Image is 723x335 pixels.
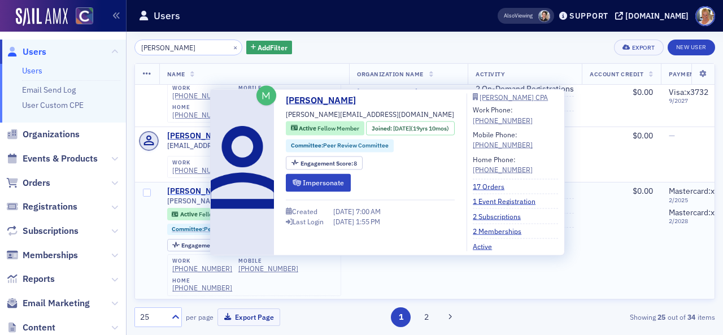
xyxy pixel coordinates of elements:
button: AddFilter [246,41,293,55]
span: Organizations [23,128,80,141]
a: Active Fellow Member [172,211,240,218]
div: [PHONE_NUMBER] [473,115,533,125]
span: Subscriptions [23,225,79,237]
a: [PHONE_NUMBER] [172,111,232,119]
span: 1:55 PM [356,217,380,226]
span: Organization Name [357,70,424,78]
a: View Homepage [68,7,93,27]
div: Active: Active: Fellow Member [286,121,364,136]
span: Orders [23,177,50,189]
span: Engagement Score : [300,159,354,167]
span: [EMAIL_ADDRESS][DOMAIN_NAME] [167,141,281,150]
span: Fellow Member [199,210,241,218]
span: $0.00 [633,87,653,97]
div: home [172,277,232,284]
div: work [172,258,232,264]
span: 7:00 AM [356,207,381,216]
a: Committee:Peer Review Committee [172,225,269,233]
span: Account Credit [590,70,643,78]
div: Joined: 2005-09-30 00:00:00 [366,121,454,136]
span: Profile [695,6,715,26]
div: work [172,159,232,166]
a: Committee:Peer Review Committee [291,141,389,150]
span: Visa : x3732 [669,87,708,97]
span: Todd J Hein CPA LLC [357,88,460,98]
a: [PHONE_NUMBER] [172,166,232,175]
span: Reports [23,273,55,285]
a: Email Send Log [22,85,76,95]
span: [PERSON_NAME][EMAIL_ADDRESS][DOMAIN_NAME] [286,109,454,119]
span: Users [23,46,46,58]
a: [PERSON_NAME] CPA [473,94,558,101]
div: Last Login [293,219,324,225]
a: [PERSON_NAME] [167,131,230,141]
button: Export Page [217,308,280,326]
a: [PERSON_NAME] [167,186,230,197]
span: — [669,130,675,141]
div: work [172,85,232,92]
img: SailAMX [76,7,93,25]
div: 8 [181,242,238,249]
a: 17 Orders [473,181,513,192]
a: Subscriptions [6,225,79,237]
span: Engagement Score : [181,241,235,249]
div: home [172,104,232,111]
span: Viewing [504,12,533,20]
button: Impersonate [286,174,351,192]
span: $0.00 [633,186,653,196]
a: [PHONE_NUMBER] [238,264,298,273]
a: User Custom CPE [22,100,84,110]
span: Name [167,70,185,78]
span: Content [23,321,55,334]
span: Committee : [172,225,204,233]
strong: 25 [656,312,668,322]
button: Export [614,40,663,55]
div: Home Phone: [473,154,533,175]
span: Committee : [291,141,323,149]
span: [DATE] [393,124,411,132]
a: 2 Memberships [473,226,530,236]
button: 2 [417,307,437,327]
strong: 34 [686,312,698,322]
a: New User [668,40,715,55]
a: [PHONE_NUMBER] [473,140,533,150]
div: Created [292,208,317,215]
span: Registrations [23,201,77,213]
a: 2 Subscriptions [473,211,529,221]
span: Active [180,210,199,218]
div: Committee: [286,139,394,152]
button: 1 [391,307,411,327]
a: Users [22,66,42,76]
a: Active [473,241,500,251]
div: Engagement Score: 8 [286,156,363,170]
div: Also [504,12,515,19]
span: Add Filter [258,42,288,53]
span: [DATE] [333,217,356,226]
a: Users [6,46,46,58]
a: Orders [6,177,50,189]
button: × [230,42,241,52]
span: Joined : [372,124,393,133]
span: Pamela Galey-Coleman [538,10,550,22]
a: Reports [6,273,55,285]
div: (19yrs 10mos) [393,124,449,133]
span: Email Marketing [23,297,90,310]
span: $0.00 [633,130,653,141]
h1: Users [154,9,180,23]
input: Search… [134,40,242,55]
a: [PERSON_NAME] CPA LLC [357,88,460,98]
img: SailAMX [16,8,68,26]
div: Export [632,45,655,51]
a: [PHONE_NUMBER] [172,92,232,100]
div: mobile [238,258,298,264]
div: [PERSON_NAME] CPA [480,94,548,100]
button: [DOMAIN_NAME] [615,12,692,20]
a: [PHONE_NUMBER] [473,164,533,175]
